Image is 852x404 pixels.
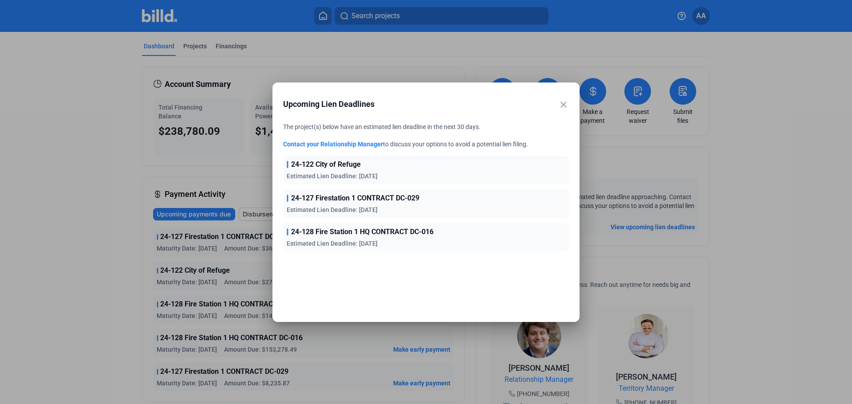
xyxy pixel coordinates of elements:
span: Estimated Lien Deadline: [DATE] [287,240,378,247]
span: The project(s) below have an estimated lien deadline in the next 30 days. [283,123,481,130]
a: Contact your Relationship Manager [283,141,383,148]
span: to discuss your options to avoid a potential lien filing. [383,141,528,148]
span: Estimated Lien Deadline: [DATE] [287,173,378,180]
span: Upcoming Lien Deadlines [283,98,547,110]
span: 24-128 Fire Station 1 HQ CONTRACT DC-016 [291,227,434,237]
mat-icon: close [558,99,569,110]
span: 24-122 City of Refuge [291,159,361,170]
span: Estimated Lien Deadline: [DATE] [287,206,378,213]
span: 24-127 Firestation 1 CONTRACT DC-029 [291,193,419,204]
